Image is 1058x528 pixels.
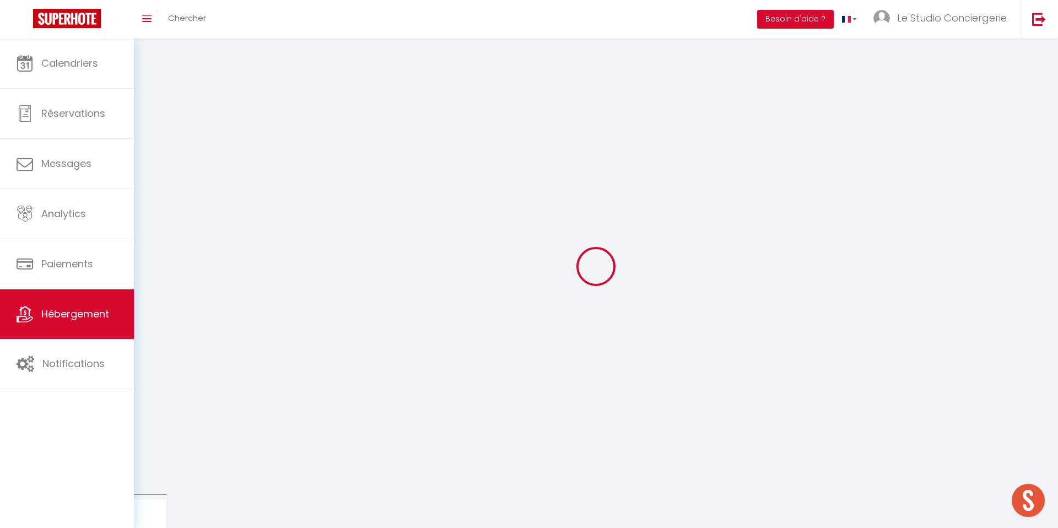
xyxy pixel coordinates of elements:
span: Messages [41,157,91,170]
img: logo_orange.svg [18,18,26,26]
div: v 4.0.25 [31,18,54,26]
span: Calendriers [41,56,98,70]
div: Domaine: [DOMAIN_NAME] [29,29,125,37]
span: Notifications [42,357,105,370]
div: Mots-clés [137,65,169,72]
span: Réservations [41,106,105,120]
img: ... [873,10,890,26]
div: Domaine [57,65,85,72]
span: Le Studio Conciergerie [897,11,1007,25]
img: Super Booking [33,9,101,28]
img: tab_domain_overview_orange.svg [45,64,53,73]
div: Ouvrir le chat [1012,484,1045,517]
span: Paiements [41,257,93,271]
span: Hébergement [41,307,109,321]
img: website_grey.svg [18,29,26,37]
span: Chercher [168,12,206,24]
img: logout [1032,12,1046,26]
span: Analytics [41,207,86,220]
img: tab_keywords_by_traffic_grey.svg [125,64,134,73]
button: Besoin d'aide ? [757,10,834,29]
